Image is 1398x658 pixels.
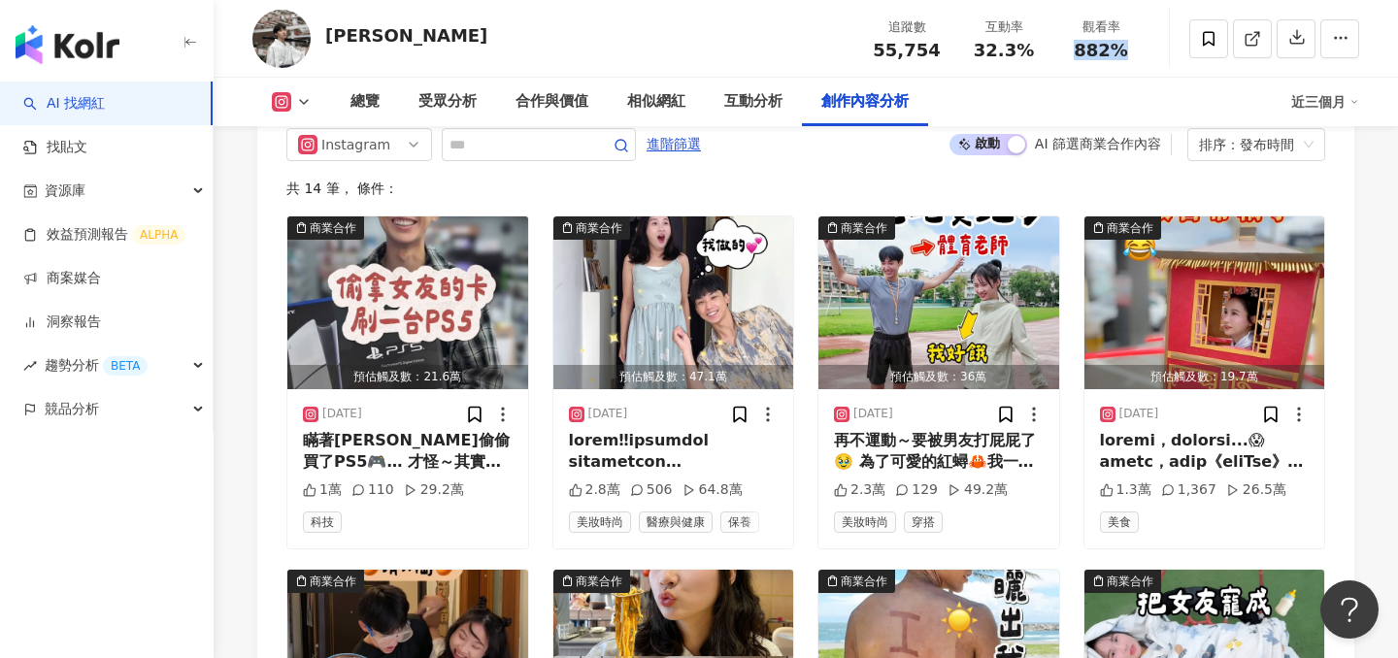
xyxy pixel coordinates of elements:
div: 受眾分析 [418,90,477,114]
span: 科技 [303,511,342,533]
div: 商業合作 [841,572,887,591]
div: 2.3萬 [834,480,885,500]
button: 商業合作預估觸及數：36萬 [818,216,1059,389]
div: 商業合作 [841,218,887,238]
div: [PERSON_NAME] [325,23,487,48]
div: 110 [351,480,394,500]
span: 資源庫 [45,169,85,213]
img: post-image [553,216,794,389]
div: 1萬 [303,480,342,500]
div: 近三個月 [1291,86,1359,117]
div: 創作內容分析 [821,90,909,114]
img: KOL Avatar [252,10,311,68]
div: 總覽 [350,90,380,114]
div: 商業合作 [310,572,356,591]
div: 商業合作 [1107,572,1153,591]
span: 穿搭 [904,511,943,533]
button: 商業合作預估觸及數：19.7萬 [1084,216,1325,389]
button: 商業合作預估觸及數：47.1萬 [553,216,794,389]
span: 32.3% [974,41,1034,60]
span: 醫療與健康 [639,511,713,533]
div: BETA [103,356,148,376]
span: 882% [1074,41,1128,60]
div: 29.2萬 [404,480,464,500]
div: 預估觸及數：19.7萬 [1084,365,1325,389]
div: 瞞著[PERSON_NAME]偷偷買了PS5🎮… 才怪～其實我是和店員套好的😛 還好有DeskIn @deskin.by.[PERSON_NAME] 就算出門，也能用手機、筆電甚至平板遠端操控電... [303,430,513,474]
div: 1.3萬 [1100,480,1151,500]
div: 預估觸及數：36萬 [818,365,1059,389]
div: 64.8萬 [682,480,743,500]
div: [DATE] [322,406,362,422]
div: 商業合作 [576,572,622,591]
button: 進階篩選 [646,128,702,159]
span: 趨勢分析 [45,344,148,387]
a: searchAI 找網紅 [23,94,105,114]
div: 預估觸及數：47.1萬 [553,365,794,389]
div: 129 [895,480,938,500]
div: lorem‼ipsumdol sitametcon adipiscingelitse～do eiusmodtemp inCIDIDUntutlab etdoloremagnaali enimad... [569,430,779,474]
button: 商業合作預估觸及數：21.6萬 [287,216,528,389]
span: 保養 [720,511,759,533]
div: 商業合作 [576,218,622,238]
span: 美妝時尚 [834,511,896,533]
div: 再不運動～要被男友打屁屁了🥹 為了可愛的紅蟳🦀我一定會努力！！ [PERSON_NAME]還扮成體育老師 是有沒有這麼投入 要我跑六圈操場 在CHECK2CHECK 冰磁T＋冰磁外套2.0的幫助... [834,430,1044,474]
div: 預估觸及數：21.6萬 [287,365,528,389]
div: 互動分析 [724,90,782,114]
div: 2.8萬 [569,480,620,500]
div: 排序：發布時間 [1199,129,1296,160]
span: 進階篩選 [647,129,701,160]
a: 洞察報告 [23,313,101,332]
img: logo [16,25,119,64]
img: post-image [818,216,1059,389]
span: 競品分析 [45,387,99,431]
div: 互動率 [967,17,1041,37]
span: 美食 [1100,511,1139,533]
div: 商業合作 [310,218,356,238]
div: 合作與價值 [516,90,588,114]
div: 觀看率 [1064,17,1138,37]
div: 26.5萬 [1226,480,1286,500]
div: loremi，dolorsi...😱 ametc，adip《eliTse》doeiusmodt😎 #incididunt utlaboreetdol magnaaliquaenima minim... [1100,430,1310,474]
a: 找貼文 [23,138,87,157]
img: post-image [1084,216,1325,389]
span: rise [23,359,37,373]
div: 506 [630,480,673,500]
a: 商案媒合 [23,269,101,288]
a: 效益預測報告ALPHA [23,225,185,245]
img: post-image [287,216,528,389]
div: 1,367 [1161,480,1216,500]
div: 追蹤數 [870,17,944,37]
div: Instagram [321,129,384,160]
div: [DATE] [853,406,893,422]
div: 商業合作 [1107,218,1153,238]
span: 55,754 [873,40,940,60]
div: AI 篩選商業合作內容 [1035,136,1161,151]
div: 共 14 筆 ， 條件： [286,181,1325,196]
iframe: Help Scout Beacon - Open [1320,580,1379,639]
div: [DATE] [1119,406,1159,422]
div: 相似網紅 [627,90,685,114]
span: 美妝時尚 [569,511,631,533]
div: [DATE] [588,406,628,422]
div: 49.2萬 [948,480,1008,500]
